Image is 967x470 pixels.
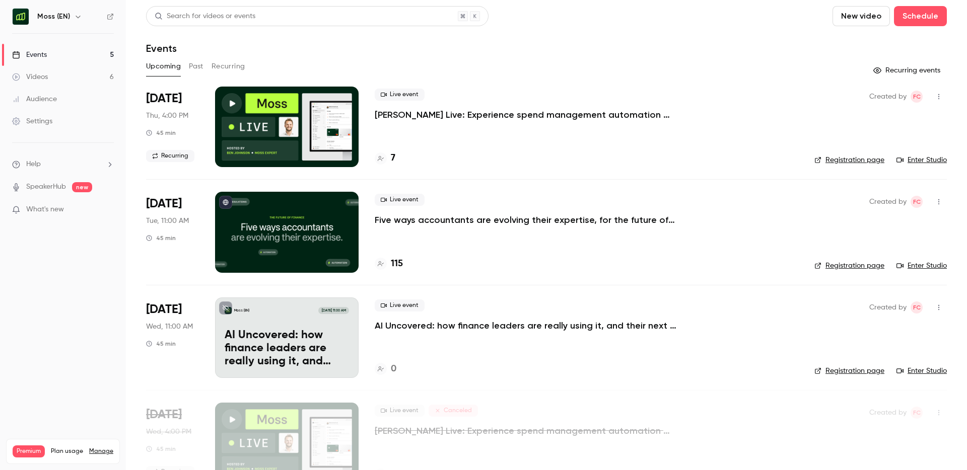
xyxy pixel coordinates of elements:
div: Videos [12,72,48,82]
a: [PERSON_NAME] Live: Experience spend management automation with [PERSON_NAME] [375,109,677,121]
span: [DATE] [146,196,182,212]
span: Help [26,159,41,170]
span: What's new [26,204,64,215]
span: Live event [375,89,425,101]
p: AI Uncovered: how finance leaders are really using it, and their next big bets [225,329,349,368]
img: Moss (EN) [13,9,29,25]
h4: 115 [391,257,403,271]
a: AI Uncovered: how finance leaders are really using it, and their next big betsMoss (EN)[DATE] 11:... [215,297,359,378]
span: FC [913,91,921,103]
span: Created by [869,407,907,419]
span: Canceled [429,405,478,417]
span: Created by [869,196,907,208]
p: Moss (EN) [234,308,249,313]
a: AI Uncovered: how finance leaders are really using it, and their next big bets [375,320,677,332]
span: [DATE] [146,407,182,423]
div: Oct 2 Thu, 3:00 PM (Europe/London) [146,87,199,167]
div: Oct 14 Tue, 11:00 AM (Europe/Berlin) [146,192,199,272]
span: Plan usage [51,447,83,455]
span: Felicity Cator [911,91,923,103]
button: Recurring events [869,62,947,79]
div: 45 min [146,445,176,453]
span: Wed, 11:00 AM [146,322,193,332]
span: Tue, 11:00 AM [146,216,189,226]
span: Live event [375,194,425,206]
span: Recurring [146,150,194,162]
span: Felicity Cator [911,196,923,208]
div: Settings [12,116,52,126]
a: Registration page [814,366,884,376]
span: [DATE] [146,91,182,107]
button: New video [833,6,890,26]
h1: Events [146,42,177,54]
div: Events [12,50,47,60]
li: help-dropdown-opener [12,159,114,170]
h4: 7 [391,151,395,165]
span: Live event [375,405,425,417]
span: new [72,182,92,192]
iframe: Noticeable Trigger [102,205,114,214]
a: [PERSON_NAME] Live: Experience spend management automation with [PERSON_NAME] [375,425,677,437]
span: Felicity Cator [911,407,923,419]
div: Oct 22 Wed, 11:00 AM (Europe/Berlin) [146,297,199,378]
div: Search for videos or events [155,11,255,22]
span: Created by [869,301,907,314]
button: Upcoming [146,58,181,74]
div: 45 min [146,234,176,242]
a: SpeakerHub [26,182,66,192]
span: [DATE] [146,301,182,318]
a: Manage [89,447,113,455]
span: FC [913,301,921,314]
button: Recurring [212,58,245,74]
a: Registration page [814,155,884,165]
a: 7 [375,151,395,165]
span: FC [913,407,921,419]
a: 115 [375,257,403,271]
span: Wed, 4:00 PM [146,427,191,437]
span: Thu, 4:00 PM [146,111,188,121]
span: Created by [869,91,907,103]
a: Enter Studio [896,366,947,376]
span: FC [913,196,921,208]
div: 45 min [146,340,176,348]
h6: Moss (EN) [37,12,70,22]
span: [DATE] 11:00 AM [318,307,349,314]
a: Enter Studio [896,155,947,165]
a: Enter Studio [896,261,947,271]
div: Audience [12,94,57,104]
span: Premium [13,445,45,457]
span: Live event [375,299,425,311]
span: Felicity Cator [911,301,923,314]
div: 45 min [146,129,176,137]
a: Five ways accountants are evolving their expertise, for the future of finance [375,214,677,226]
button: Schedule [894,6,947,26]
a: Registration page [814,261,884,271]
button: Past [189,58,203,74]
a: 0 [375,362,396,376]
h4: 0 [391,362,396,376]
